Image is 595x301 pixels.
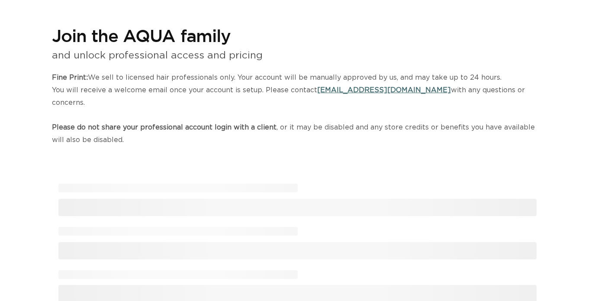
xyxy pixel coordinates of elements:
[52,47,543,65] p: and unlock professional access and pricing
[478,207,595,301] iframe: Chat Widget
[52,24,543,47] h1: Join the AQUA family
[52,74,88,81] strong: Fine Print:
[52,71,543,146] p: We sell to licensed hair professionals only. Your account will be manually approved by us, and ma...
[317,87,451,94] a: [EMAIL_ADDRESS][DOMAIN_NAME]
[52,124,277,131] strong: Please do not share your professional account login with a client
